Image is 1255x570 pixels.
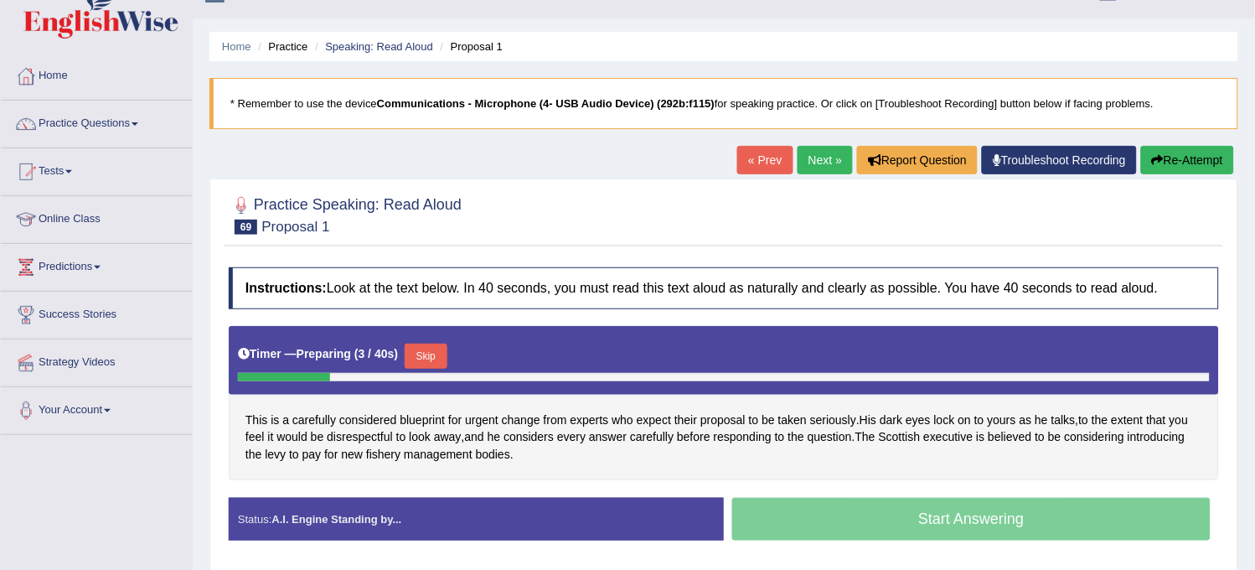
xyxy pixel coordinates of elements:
[810,412,856,429] span: Click to see word definition
[229,498,724,541] div: Status:
[714,428,772,446] span: Click to see word definition
[448,412,462,429] span: Click to see word definition
[254,39,307,54] li: Practice
[1,53,192,95] a: Home
[488,428,501,446] span: Click to see word definition
[395,347,399,360] b: )
[341,446,363,464] span: Click to see word definition
[1128,428,1185,446] span: Click to see word definition
[1,292,192,334] a: Success Stories
[396,428,406,446] span: Click to see word definition
[1065,428,1125,446] span: Click to see word definition
[436,39,503,54] li: Proposal 1
[245,412,267,429] span: Click to see word definition
[630,428,674,446] span: Click to see word definition
[271,513,401,526] strong: A.I. Engine Standing by...
[377,97,715,110] b: Communications - Microphone (4- USB Audio Device) (292b:f115)
[302,446,322,464] span: Click to see word definition
[409,428,431,446] span: Click to see word definition
[465,412,498,429] span: Click to see word definition
[209,78,1238,129] blockquote: * Remember to use the device for speaking practice. Or click on [Troubleshoot Recording] button b...
[434,428,462,446] span: Click to see word definition
[229,326,1219,480] div: . , , . .
[906,412,931,429] span: Click to see word definition
[855,428,875,446] span: Click to see word definition
[1036,428,1046,446] span: Click to see word definition
[798,146,853,174] a: Next »
[265,446,286,464] span: Click to see word definition
[677,428,710,446] span: Click to see word definition
[637,412,671,429] span: Click to see word definition
[700,412,746,429] span: Click to see word definition
[235,220,257,235] span: 69
[958,412,972,429] span: Click to see word definition
[557,428,586,446] span: Click to see word definition
[261,219,329,235] small: Proposal 1
[775,428,785,446] span: Click to see word definition
[502,412,540,429] span: Click to see word definition
[1,148,192,190] a: Tests
[880,412,902,429] span: Click to see word definition
[229,267,1219,309] h4: Look at the text below. In 40 seconds, you must read this text aloud as naturally and clearly as ...
[339,412,397,429] span: Click to see word definition
[465,428,484,446] span: Click to see word definition
[974,412,984,429] span: Click to see word definition
[1079,412,1089,429] span: Click to see word definition
[238,348,398,360] h5: Timer —
[311,428,324,446] span: Click to see word definition
[245,446,261,464] span: Click to see word definition
[857,146,978,174] button: Report Question
[359,347,395,360] b: 3 / 40s
[267,428,273,446] span: Click to see word definition
[245,281,327,295] b: Instructions:
[612,412,633,429] span: Click to see word definition
[1051,412,1076,429] span: Click to see word definition
[808,428,852,446] span: Click to see word definition
[749,412,759,429] span: Click to see word definition
[354,347,359,360] b: (
[934,412,955,429] span: Click to see word definition
[988,412,1016,429] span: Click to see word definition
[1141,146,1234,174] button: Re-Attempt
[1,387,192,429] a: Your Account
[924,428,974,446] span: Click to see word definition
[324,446,338,464] span: Click to see word definition
[1,196,192,238] a: Online Class
[737,146,793,174] a: « Prev
[989,428,1032,446] span: Click to see word definition
[762,412,775,429] span: Click to see word definition
[476,446,510,464] span: Click to see word definition
[860,412,876,429] span: Click to see word definition
[271,412,279,429] span: Click to see word definition
[1147,412,1166,429] span: Click to see word definition
[879,428,921,446] span: Click to see word definition
[1112,412,1144,429] span: Click to see word definition
[325,40,433,53] a: Speaking: Read Aloud
[405,344,447,369] button: Skip
[674,412,697,429] span: Click to see word definition
[571,412,609,429] span: Click to see word definition
[788,428,804,446] span: Click to see word definition
[1020,412,1032,429] span: Click to see word definition
[504,428,554,446] span: Click to see word definition
[276,428,307,446] span: Click to see word definition
[327,428,393,446] span: Click to see word definition
[778,412,807,429] span: Click to see word definition
[229,193,462,235] h2: Practice Speaking: Read Aloud
[1092,412,1108,429] span: Click to see word definition
[222,40,251,53] a: Home
[404,446,473,464] span: Click to see word definition
[1,244,192,286] a: Predictions
[1,339,192,381] a: Strategy Videos
[1048,428,1061,446] span: Click to see word definition
[292,412,336,429] span: Click to see word definition
[982,146,1137,174] a: Troubleshoot Recording
[297,347,351,360] b: Preparing
[1,101,192,142] a: Practice Questions
[1036,412,1049,429] span: Click to see word definition
[366,446,400,464] span: Click to see word definition
[544,412,567,429] span: Click to see word definition
[400,412,445,429] span: Click to see word definition
[289,446,299,464] span: Click to see word definition
[589,428,627,446] span: Click to see word definition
